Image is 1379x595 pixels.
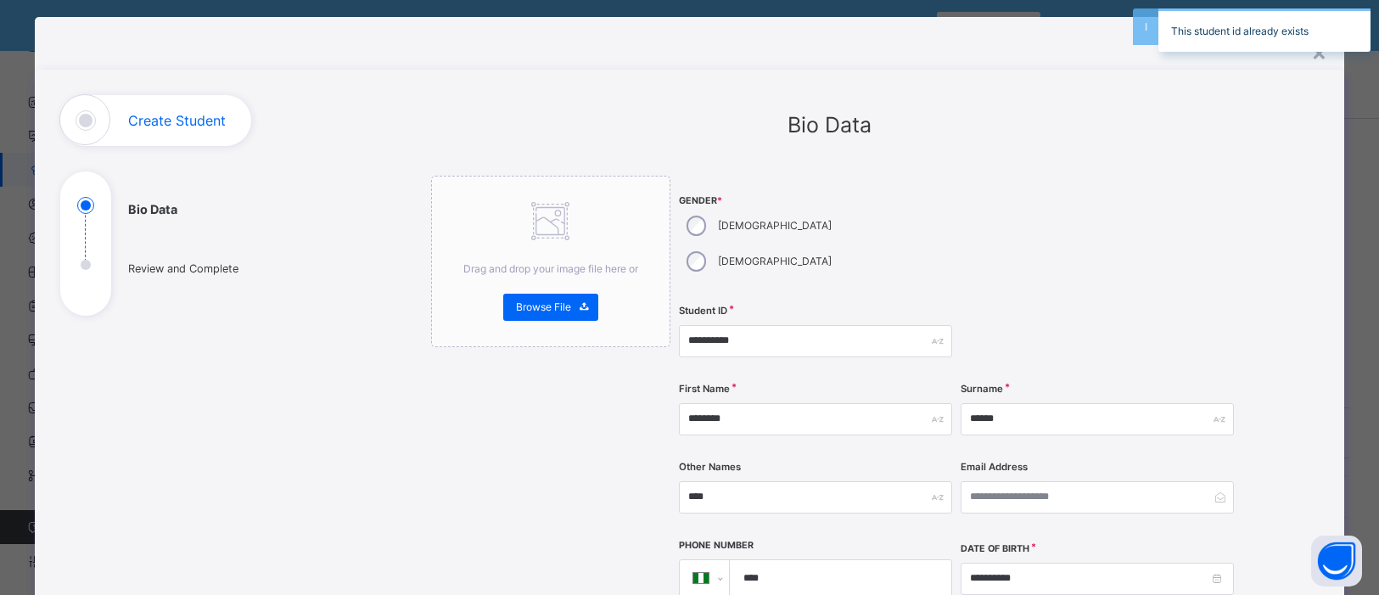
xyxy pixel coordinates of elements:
label: First Name [679,382,730,396]
label: Phone Number [679,539,754,553]
h1: Create Student [128,114,226,127]
div: Drag and drop your image file here orBrowse File [431,176,670,347]
label: Surname [961,382,1003,396]
label: [DEMOGRAPHIC_DATA] [718,218,832,233]
span: Gender [679,194,952,208]
span: Browse File [516,300,571,315]
label: Date of Birth [961,542,1029,556]
div: This student id already exists [1158,8,1371,52]
label: Email Address [961,460,1028,474]
label: Other Names [679,460,741,474]
label: Student ID [679,304,727,318]
span: Drag and drop your image file here or [463,262,638,275]
span: Bio Data [788,112,872,138]
button: Open asap [1311,536,1362,587]
label: [DEMOGRAPHIC_DATA] [718,254,832,269]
